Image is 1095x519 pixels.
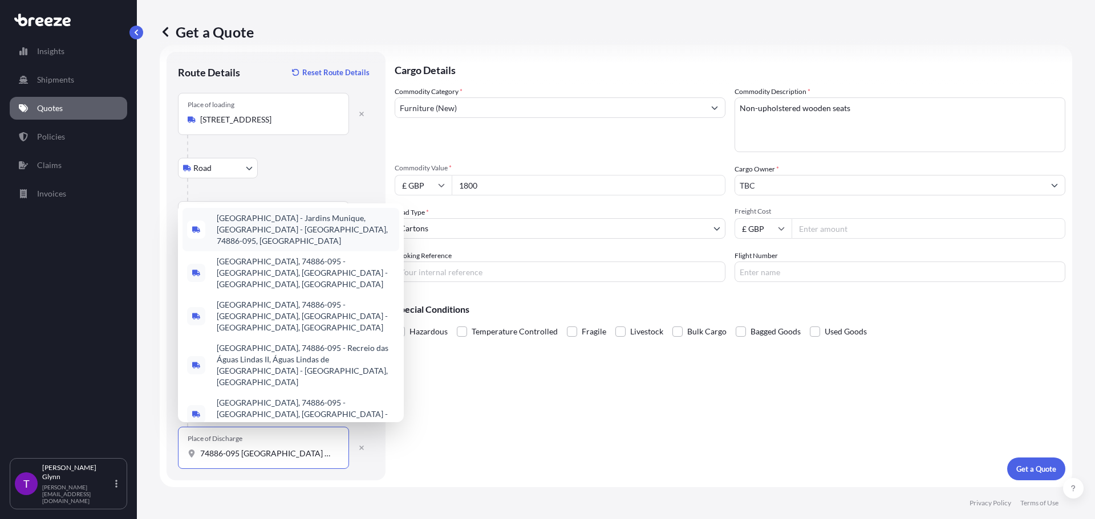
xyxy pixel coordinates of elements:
input: Enter amount [792,218,1065,239]
div: Show suggestions [178,203,404,422]
input: Your internal reference [395,261,725,282]
span: Hazardous [409,323,448,340]
button: Select transport [178,158,258,178]
input: Place of loading [200,114,335,125]
p: Route Details [178,66,240,79]
p: Quotes [37,103,63,114]
p: Claims [37,160,62,171]
p: Special Conditions [395,305,1065,314]
p: Terms of Use [1020,498,1058,508]
label: Commodity Category [395,86,463,97]
p: Get a Quote [160,23,254,41]
span: Cartons [400,223,428,234]
p: Policies [37,131,65,142]
label: Flight Number [735,250,778,261]
span: [GEOGRAPHIC_DATA], 74886-095 - [GEOGRAPHIC_DATA], [GEOGRAPHIC_DATA] - [GEOGRAPHIC_DATA], [GEOGRAP... [217,256,395,290]
span: [GEOGRAPHIC_DATA], 74886-095 - Recreio das Águas Lindas II, Águas Lindas de [GEOGRAPHIC_DATA] - [... [217,342,395,388]
span: Road [193,162,212,174]
span: Load Type [395,207,429,218]
span: Temperature Controlled [472,323,558,340]
p: Get a Quote [1016,463,1056,475]
span: [GEOGRAPHIC_DATA], 74886-095 - [GEOGRAPHIC_DATA], [GEOGRAPHIC_DATA] - [GEOGRAPHIC_DATA], [GEOGRAP... [217,299,395,333]
p: [PERSON_NAME][EMAIL_ADDRESS][DOMAIN_NAME] [42,484,113,504]
p: Shipments [37,74,74,85]
span: [GEOGRAPHIC_DATA], 74886-095 - [GEOGRAPHIC_DATA], [GEOGRAPHIC_DATA] - [GEOGRAPHIC_DATA], [GEOGRAP... [217,397,395,431]
p: Insights [37,46,64,57]
input: Enter name [735,261,1065,282]
p: Reset Route Details [302,67,370,78]
span: Used Goods [825,323,867,340]
span: Commodity Value [395,164,725,173]
button: Show suggestions [704,97,725,118]
p: Invoices [37,188,66,199]
label: Cargo Owner [735,164,779,175]
p: Privacy Policy [970,498,1011,508]
span: Bagged Goods [751,323,801,340]
label: Booking Reference [395,250,452,261]
span: Bulk Cargo [687,323,727,340]
span: Fragile [582,323,606,340]
p: [PERSON_NAME] Glynn [42,463,113,481]
input: Select a commodity type [395,97,704,118]
div: Place of loading [188,100,234,109]
input: Place of Discharge [200,448,335,459]
span: Livestock [630,323,663,340]
span: [GEOGRAPHIC_DATA] - Jardins Munique, [GEOGRAPHIC_DATA] - [GEOGRAPHIC_DATA], 74886-095, [GEOGRAPHI... [217,212,395,247]
input: Type amount [452,175,725,195]
input: Full name [735,175,1044,195]
span: T [23,478,30,489]
div: Place of Discharge [188,434,242,443]
p: Cargo Details [395,52,1065,86]
label: Commodity Description [735,86,810,97]
span: Freight Cost [735,207,1065,216]
button: Show suggestions [1044,175,1065,195]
